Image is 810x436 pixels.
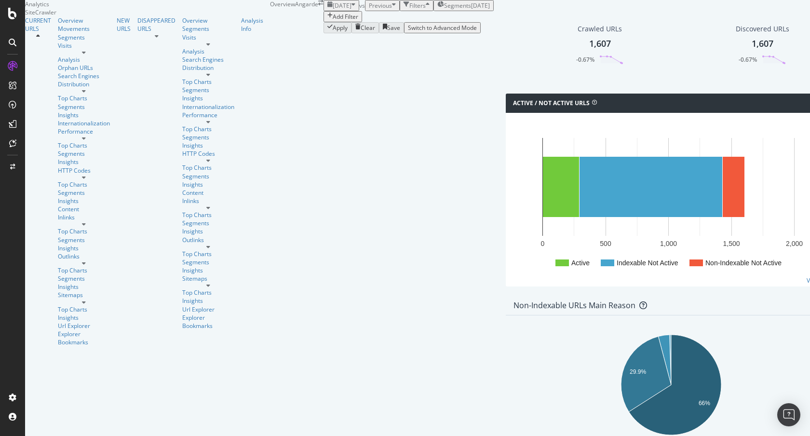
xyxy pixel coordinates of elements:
[58,244,110,252] a: Insights
[137,16,175,33] a: DISAPPEARED URLS
[58,180,110,189] a: Top Charts
[58,266,110,274] div: Top Charts
[324,22,351,33] button: Apply
[58,189,110,197] a: Segments
[182,55,224,64] a: Search Engines
[58,111,110,119] a: Insights
[182,103,234,111] div: Internationalization
[58,158,110,166] a: Insights
[58,119,110,127] div: Internationalization
[182,227,234,235] a: Insights
[58,236,110,244] div: Segments
[58,274,110,283] div: Segments
[58,322,110,330] a: Url Explorer
[723,240,740,247] text: 1,500
[571,259,590,267] text: Active
[182,16,234,25] div: Overview
[182,172,234,180] a: Segments
[182,180,234,189] div: Insights
[736,24,789,34] div: Discovered URLs
[182,78,234,86] a: Top Charts
[117,16,131,33] a: NEW URLS
[182,47,234,55] div: Analysis
[58,205,110,213] div: Content
[589,38,611,50] div: 1,607
[333,24,348,32] div: Apply
[58,227,110,235] div: Top Charts
[182,258,234,266] div: Segments
[58,305,110,313] a: Top Charts
[58,80,110,88] a: Distribution
[58,94,110,102] a: Top Charts
[182,64,234,72] div: Distribution
[576,55,594,64] div: -0.67%
[58,141,110,150] a: Top Charts
[182,197,234,205] a: Inlinks
[333,1,351,10] span: 2025 Sep. 16th
[58,55,110,64] a: Analysis
[182,94,234,102] div: Insights
[58,72,99,80] a: Search Engines
[182,219,234,227] div: Segments
[58,213,110,221] a: Inlinks
[58,313,110,322] div: Insights
[182,211,234,219] a: Top Charts
[182,125,234,133] div: Top Charts
[182,274,234,283] div: Sitemaps
[182,313,234,330] a: Explorer Bookmarks
[58,330,110,346] a: Explorer Bookmarks
[369,1,392,10] span: Previous
[182,305,234,313] div: Url Explorer
[58,291,110,299] div: Sitemaps
[58,41,110,50] a: Visits
[324,11,362,22] button: Add Filter
[182,266,234,274] a: Insights
[444,1,471,10] span: Segments
[471,1,490,10] div: [DATE]
[58,25,110,33] a: Movements
[58,127,110,136] a: Performance
[379,22,404,33] button: Save
[182,25,234,33] a: Segments
[578,24,622,34] div: Crawled URLs
[58,150,110,158] a: Segments
[513,300,635,310] div: Non-Indexable URLs Main Reason
[25,16,51,33] a: CURRENT URLS
[58,16,110,25] div: Overview
[58,252,110,260] a: Outlinks
[182,141,234,150] a: Insights
[739,55,757,64] div: -0.67%
[182,111,234,119] a: Performance
[58,103,110,111] div: Segments
[182,133,234,141] a: Segments
[58,64,110,72] a: Orphan URLs
[359,1,365,10] span: vs
[58,166,110,175] a: HTTP Codes
[182,236,234,244] div: Outlinks
[786,240,803,247] text: 2,000
[182,150,234,158] a: HTTP Codes
[541,240,545,247] text: 0
[182,189,234,197] a: Content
